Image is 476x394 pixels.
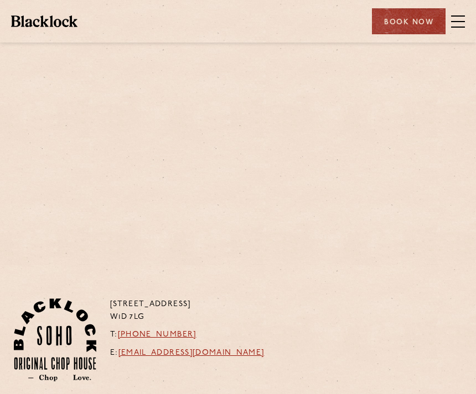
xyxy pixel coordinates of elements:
img: BL_Textured_Logo-footer-cropped.svg [11,15,77,27]
a: [EMAIL_ADDRESS][DOMAIN_NAME] [118,349,265,357]
div: Book Now [372,8,446,34]
p: E: [110,347,265,360]
p: T: [110,329,265,342]
img: Soho-stamp-default.svg [14,298,96,381]
a: [PHONE_NUMBER] [118,330,196,339]
p: [STREET_ADDRESS] W1D 7LG [110,298,265,323]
